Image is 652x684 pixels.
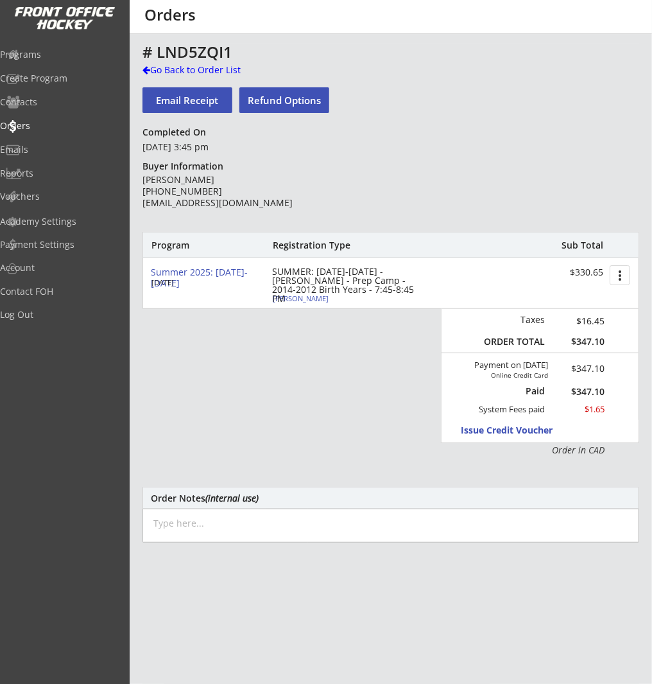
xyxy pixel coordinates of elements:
[476,371,548,379] div: Online Credit Card
[142,44,639,60] div: # LND5ZQI1
[151,267,262,289] div: Summer 2025: [DATE]-[DATE]
[142,127,212,138] div: Completed On
[151,240,221,251] div: Program
[486,385,545,397] div: Paid
[554,314,605,328] div: $16.45
[554,387,605,396] div: $347.10
[142,174,328,209] div: [PERSON_NAME] [PHONE_NUMBER] [EMAIL_ADDRESS][DOMAIN_NAME]
[205,492,259,504] em: (internal use)
[467,404,545,415] div: System Fees paid
[151,279,254,286] div: [DATE]
[554,336,605,347] div: $347.10
[565,364,605,373] div: $347.10
[273,240,420,251] div: Registration Type
[554,404,605,415] div: $1.65
[547,240,603,251] div: Sub Total
[610,265,630,285] button: more_vert
[524,267,603,278] div: $330.65
[446,360,548,371] div: Payment on [DATE]
[239,87,329,113] button: Refund Options
[478,336,545,347] div: ORDER TOTAL
[142,141,328,153] div: [DATE] 3:45 pm
[272,267,420,303] div: SUMMER: [DATE]-[DATE] - [PERSON_NAME] - Prep Camp - 2014-2012 Birth Years - 7:45-8:45 PM
[461,422,579,439] button: Issue Credit Voucher
[478,444,605,457] div: Order in CAD
[142,87,232,113] button: Email Receipt
[142,64,275,76] div: Go Back to Order List
[478,314,545,326] div: Taxes
[151,493,631,503] div: Order Notes
[142,161,229,172] div: Buyer Information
